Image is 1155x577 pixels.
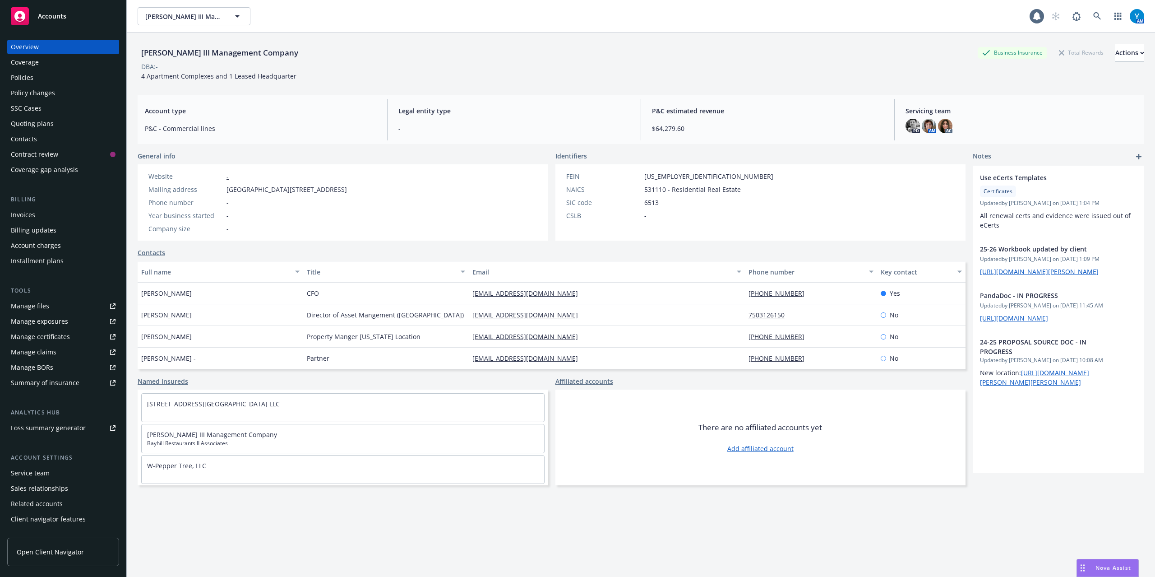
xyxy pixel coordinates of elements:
[11,360,53,375] div: Manage BORs
[141,354,196,363] span: [PERSON_NAME] -
[980,173,1113,182] span: Use eCerts Templates
[11,345,56,359] div: Manage claims
[7,238,119,253] a: Account charges
[748,354,812,363] a: [PHONE_NUMBER]
[980,255,1137,263] span: Updated by [PERSON_NAME] on [DATE] 1:09 PM
[307,288,319,298] span: CFO
[398,106,630,116] span: Legal entity type
[138,47,302,59] div: [PERSON_NAME] III Management Company
[7,163,119,177] a: Coverage gap analysis
[7,147,119,162] a: Contract review
[7,86,119,100] a: Policy changes
[7,314,119,329] a: Manage exposures
[11,223,56,237] div: Billing updates
[226,185,347,194] span: [GEOGRAPHIC_DATA][STREET_ADDRESS]
[472,332,585,341] a: [EMAIL_ADDRESS][DOMAIN_NAME]
[469,261,745,283] button: Email
[11,101,42,116] div: SSC Cases
[890,310,898,320] span: No
[890,332,898,341] span: No
[973,330,1144,394] div: 24-25 PROPOSAL SOURCE DOC - IN PROGRESSUpdatedby [PERSON_NAME] on [DATE] 10:08 AMNew location:[UR...
[7,101,119,116] a: SSC Cases
[7,512,119,526] a: Client navigator features
[1130,9,1144,23] img: photo
[881,267,952,277] div: Key contact
[566,211,641,220] div: CSLB
[644,211,647,220] span: -
[980,244,1113,254] span: 25-26 Workbook updated by client
[472,354,585,363] a: [EMAIL_ADDRESS][DOMAIN_NAME]
[7,421,119,435] a: Loss summary generator
[7,330,119,344] a: Manage certificates
[11,163,78,177] div: Coverage gap analysis
[877,261,966,283] button: Key contact
[7,208,119,222] a: Invoices
[11,55,39,70] div: Coverage
[652,124,883,133] span: $64,279.60
[11,40,39,54] div: Overview
[1088,7,1106,25] a: Search
[7,195,119,204] div: Billing
[11,70,33,85] div: Policies
[11,238,61,253] div: Account charges
[398,124,630,133] span: -
[7,345,119,359] a: Manage claims
[145,124,376,133] span: P&C - Commercial lines
[138,377,188,386] a: Named insureds
[1133,151,1144,162] a: add
[644,172,773,181] span: [US_EMPLOYER_IDENTIFICATION_NUMBER]
[1115,44,1144,61] div: Actions
[141,310,192,320] span: [PERSON_NAME]
[698,422,822,433] span: There are no affiliated accounts yet
[1115,44,1144,62] button: Actions
[7,497,119,511] a: Related accounts
[307,310,464,320] span: Director of Asset Mangement ([GEOGRAPHIC_DATA])
[147,439,539,447] span: Bayhill Restaurants II Associates
[980,368,1089,386] a: [URL][DOMAIN_NAME][PERSON_NAME][PERSON_NAME]
[748,267,864,277] div: Phone number
[1047,7,1065,25] a: Start snowing
[980,291,1113,300] span: PandaDoc - IN PROGRESS
[644,185,741,194] span: 531110 - Residential Real Estate
[7,4,119,29] a: Accounts
[141,62,158,71] div: DBA: -
[138,7,250,25] button: [PERSON_NAME] III Management Company
[11,421,86,435] div: Loss summary generator
[984,187,1012,195] span: Certificates
[7,299,119,313] a: Manage files
[147,430,277,439] a: [PERSON_NAME] III Management Company
[11,254,64,268] div: Installment plans
[980,368,1089,386] span: New location:
[652,106,883,116] span: P&C estimated revenue
[1095,564,1131,572] span: Nova Assist
[141,288,192,298] span: [PERSON_NAME]
[7,453,119,462] div: Account settings
[7,223,119,237] a: Billing updates
[1076,559,1139,577] button: Nova Assist
[148,198,223,207] div: Phone number
[7,481,119,496] a: Sales relationships
[938,119,952,133] img: photo
[11,299,49,313] div: Manage files
[555,377,613,386] a: Affiliated accounts
[11,132,37,146] div: Contacts
[307,354,329,363] span: Partner
[148,211,223,220] div: Year business started
[11,466,50,480] div: Service team
[980,314,1048,322] a: [URL][DOMAIN_NAME]
[11,512,86,526] div: Client navigator features
[11,376,79,390] div: Summary of insurance
[7,254,119,268] a: Installment plans
[644,198,659,207] span: 6513
[7,376,119,390] a: Summary of insurance
[1067,7,1086,25] a: Report a Bug
[11,497,63,511] div: Related accounts
[472,267,731,277] div: Email
[980,199,1137,207] span: Updated by [PERSON_NAME] on [DATE] 1:04 PM
[7,40,119,54] a: Overview
[148,185,223,194] div: Mailing address
[890,288,900,298] span: Yes
[472,289,585,298] a: [EMAIL_ADDRESS][DOMAIN_NAME]
[7,286,119,295] div: Tools
[566,185,641,194] div: NAICS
